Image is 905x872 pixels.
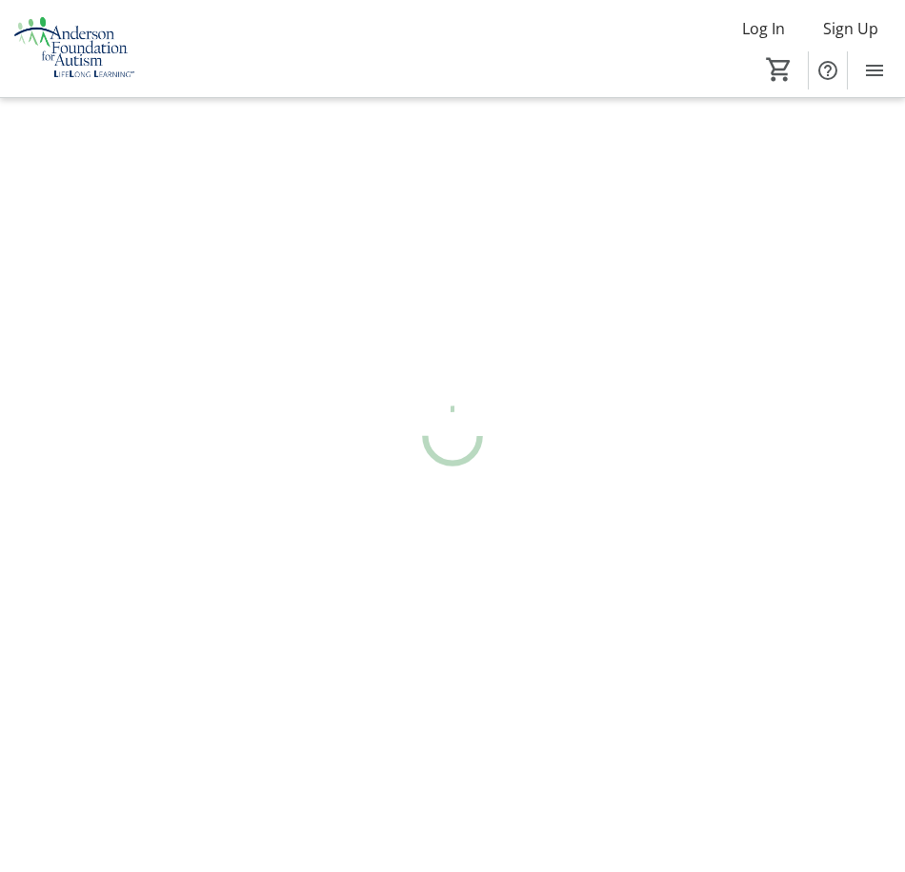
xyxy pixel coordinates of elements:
button: Help [809,51,847,89]
span: Sign Up [823,17,878,40]
button: Sign Up [808,13,894,44]
button: Menu [855,51,894,89]
img: Anderson Foundation for Autism 's Logo [11,13,138,85]
span: Log In [742,17,785,40]
button: Log In [727,13,800,44]
button: Cart [762,52,796,87]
